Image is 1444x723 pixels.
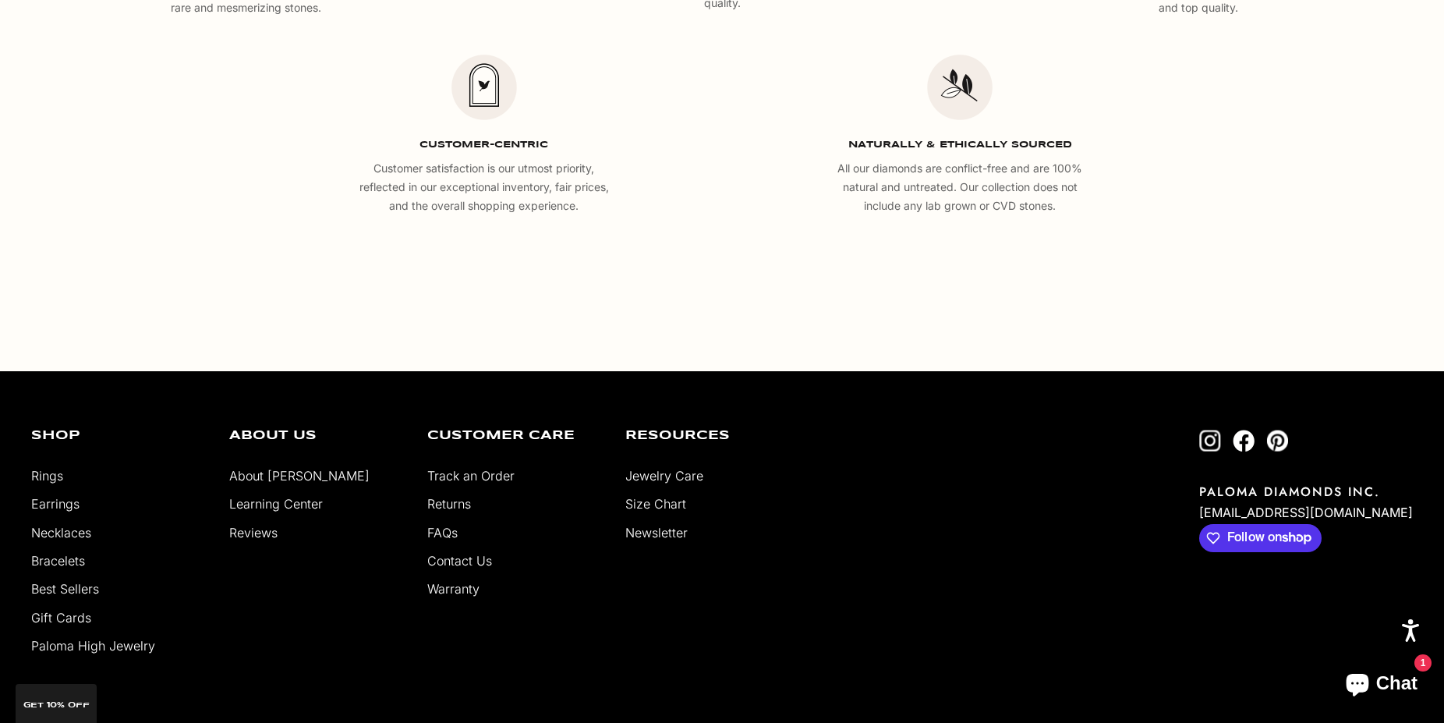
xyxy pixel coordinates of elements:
a: Learning Center [229,496,323,512]
a: Gift Cards [31,610,91,626]
a: Best Sellers [31,581,99,597]
a: Follow on Pinterest [1266,430,1288,452]
a: Bracelets [31,553,85,569]
p: About Us [229,430,404,442]
a: Earrings [31,496,80,512]
div: GET 10% Off [16,684,97,723]
a: Follow on Instagram [1199,430,1221,452]
a: Size Chart [625,496,686,512]
a: Necklaces [31,525,91,540]
a: Contact Us [427,553,492,569]
p: [EMAIL_ADDRESS][DOMAIN_NAME] [1199,501,1413,524]
span: GET 10% Off [23,701,90,709]
a: Returns [427,496,471,512]
p: PALOMA DIAMONDS INC. [1199,483,1413,501]
a: Newsletter [625,525,688,540]
p: Resources [625,430,800,442]
a: Jewelry Care [625,468,703,484]
a: Reviews [229,525,278,540]
p: Shop [31,430,206,442]
a: Warranty [427,581,480,597]
a: Rings [31,468,63,484]
a: FAQs [427,525,458,540]
a: About [PERSON_NAME] [229,468,370,484]
inbox-online-store-chat: Shopify online store chat [1332,660,1432,711]
a: Follow on Facebook [1233,430,1255,452]
a: Paloma High Jewelry [31,638,155,654]
p: Customer Care [427,430,602,442]
a: Track an Order [427,468,515,484]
